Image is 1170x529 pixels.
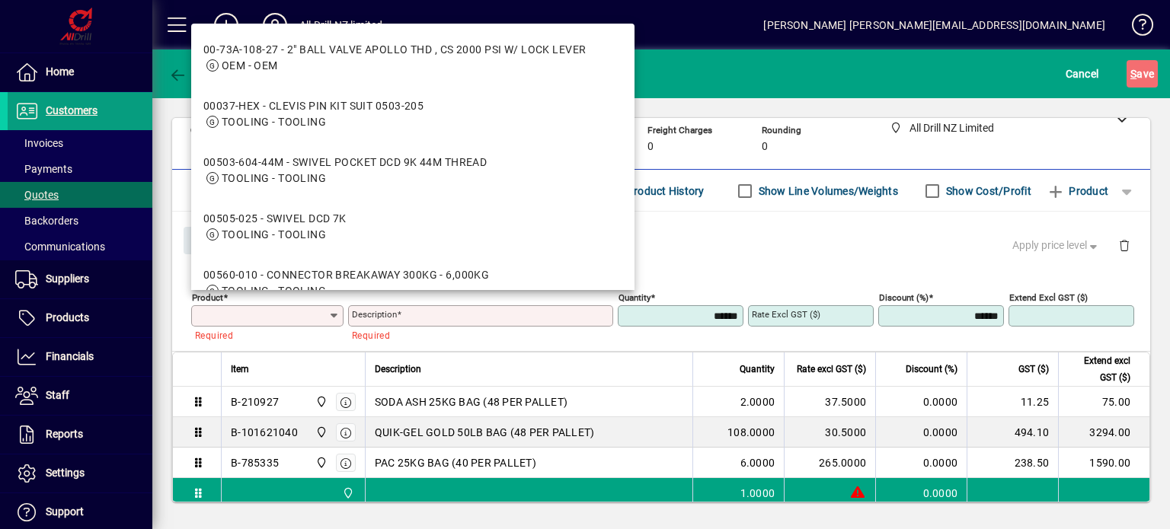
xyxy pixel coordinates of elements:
[1012,237,1101,253] span: Apply price level
[375,394,567,409] span: SODA ASH 25KG BAG (48 PER PALLET)
[8,260,152,298] a: Suppliers
[152,60,236,88] app-page-header-button: Back
[8,299,152,337] a: Products
[8,208,152,234] a: Backorders
[172,212,1150,267] div: Product
[756,183,898,199] label: Show Line Volumes/Weights
[375,361,421,378] span: Description
[15,215,78,227] span: Backorders
[299,13,383,37] div: All Drill NZ limited
[875,417,967,448] td: 0.0000
[621,177,711,205] button: Product History
[231,361,249,378] span: Item
[202,11,251,39] button: Add
[203,211,347,227] div: 00505-025 - SWIVEL DCD 7K
[906,361,957,378] span: Discount (%)
[1066,62,1099,86] span: Cancel
[1009,292,1088,303] mat-label: Extend excl GST ($)
[1127,60,1158,88] button: Save
[46,467,85,479] span: Settings
[46,389,69,401] span: Staff
[203,42,587,58] div: 00-73A-108-27 - 2" BALL VALVE APOLLO THD , CS 2000 PSI W/ LOCK LEVER
[312,454,329,471] span: All Drill NZ Limited
[727,425,775,440] span: 108.0000
[752,309,820,320] mat-label: Rate excl GST ($)
[794,394,866,409] div: 37.5000
[740,361,775,378] span: Quantity
[1106,238,1143,252] app-page-header-button: Delete
[943,183,1031,199] label: Show Cost/Profit
[1130,68,1136,80] span: S
[627,179,705,203] span: Product History
[15,241,105,253] span: Communications
[46,505,84,518] span: Support
[8,53,152,91] a: Home
[312,424,329,441] span: All Drill NZ Limited
[375,425,595,440] span: QUIK-GEL GOLD 50LB BAG (48 PER PALLET)
[875,387,967,417] td: 0.0000
[967,387,1058,417] td: 11.25
[222,116,326,128] span: TOOLING - TOOLING
[8,416,152,454] a: Reports
[8,338,152,376] a: Financials
[8,130,152,156] a: Invoices
[203,98,424,114] div: 00037-HEX - CLEVIS PIN KIT SUIT 0503-205
[231,455,279,470] div: B-785335
[8,182,152,208] a: Quotes
[231,425,298,440] div: B-101621040
[794,455,866,470] div: 265.0000
[879,292,929,303] mat-label: Discount (%)
[192,292,223,303] mat-label: Product
[8,156,152,182] a: Payments
[15,163,72,175] span: Payments
[740,486,775,501] span: 1.0000
[740,455,775,470] span: 6.0000
[875,448,967,478] td: 0.0000
[797,361,866,378] span: Rate excl GST ($)
[15,189,59,201] span: Quotes
[46,104,97,116] span: Customers
[352,327,601,343] mat-error: Required
[168,68,219,80] span: Back
[46,272,89,285] span: Suppliers
[222,228,326,241] span: TOOLING - TOOLING
[1058,448,1149,478] td: 1590.00
[195,327,331,343] mat-error: Required
[1058,417,1149,448] td: 3294.00
[222,59,278,72] span: OEM - OEM
[222,285,326,297] span: TOOLING - TOOLING
[203,267,490,283] div: 00560-010 - CONNECTOR BREAKAWAY 300KG - 6,000KG
[647,141,654,153] span: 0
[8,454,152,492] a: Settings
[967,417,1058,448] td: 494.10
[352,309,397,320] mat-label: Description
[1068,352,1130,386] span: Extend excl GST ($)
[191,86,635,142] mat-option: 00037-HEX - CLEVIS PIN KIT SUIT 0503-205
[1018,361,1049,378] span: GST ($)
[967,448,1058,478] td: 238.50
[251,11,299,39] button: Profile
[1130,62,1154,86] span: ave
[46,350,94,362] span: Financials
[46,311,89,323] span: Products
[15,137,63,149] span: Invoices
[794,425,866,440] div: 30.5000
[875,478,967,508] td: 0.0000
[191,142,635,199] mat-option: 00503-604-44M - SWIVEL POCKET DCD 9K 44M THREAD
[1058,387,1149,417] td: 75.00
[1106,227,1143,263] button: Delete
[191,255,635,311] mat-option: 00560-010 - CONNECTOR BREAKAWAY 300KG - 6,000KG
[1006,232,1107,260] button: Apply price level
[203,155,487,170] div: 00503-604-44M - SWIVEL POCKET DCD 9K 44M THREAD
[763,13,1105,37] div: [PERSON_NAME] [PERSON_NAME][EMAIL_ADDRESS][DOMAIN_NAME]
[46,428,83,440] span: Reports
[190,228,229,253] span: Close
[1062,60,1103,88] button: Cancel
[312,394,329,410] span: All Drill NZ Limited
[762,141,768,153] span: 0
[191,30,635,86] mat-option: 00-73A-108-27 - 2" BALL VALVE APOLLO THD , CS 2000 PSI W/ LOCK LEVER
[165,60,223,88] button: Back
[231,394,279,409] div: B-210927
[1120,3,1151,53] a: Knowledge Base
[180,233,239,247] app-page-header-button: Close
